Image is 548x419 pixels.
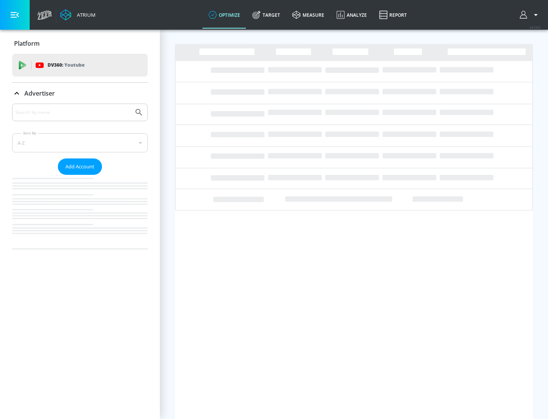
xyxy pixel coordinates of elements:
a: measure [286,1,330,29]
div: Platform [12,33,148,54]
p: DV360: [48,61,84,69]
a: Report [373,1,413,29]
p: Youtube [64,61,84,69]
a: optimize [202,1,246,29]
p: Platform [14,39,40,48]
div: Advertiser [12,104,148,249]
div: Advertiser [12,83,148,104]
a: Atrium [60,9,96,21]
span: v 4.24.0 [530,25,540,29]
button: Add Account [58,158,102,175]
div: A-Z [12,133,148,152]
a: Analyze [330,1,373,29]
p: Advertiser [24,89,55,98]
div: Atrium [74,11,96,18]
label: Sort By [22,131,38,136]
div: DV360: Youtube [12,54,148,77]
a: Target [246,1,286,29]
span: Add Account [65,162,94,171]
input: Search by name [15,107,131,117]
nav: list of Advertiser [12,175,148,249]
